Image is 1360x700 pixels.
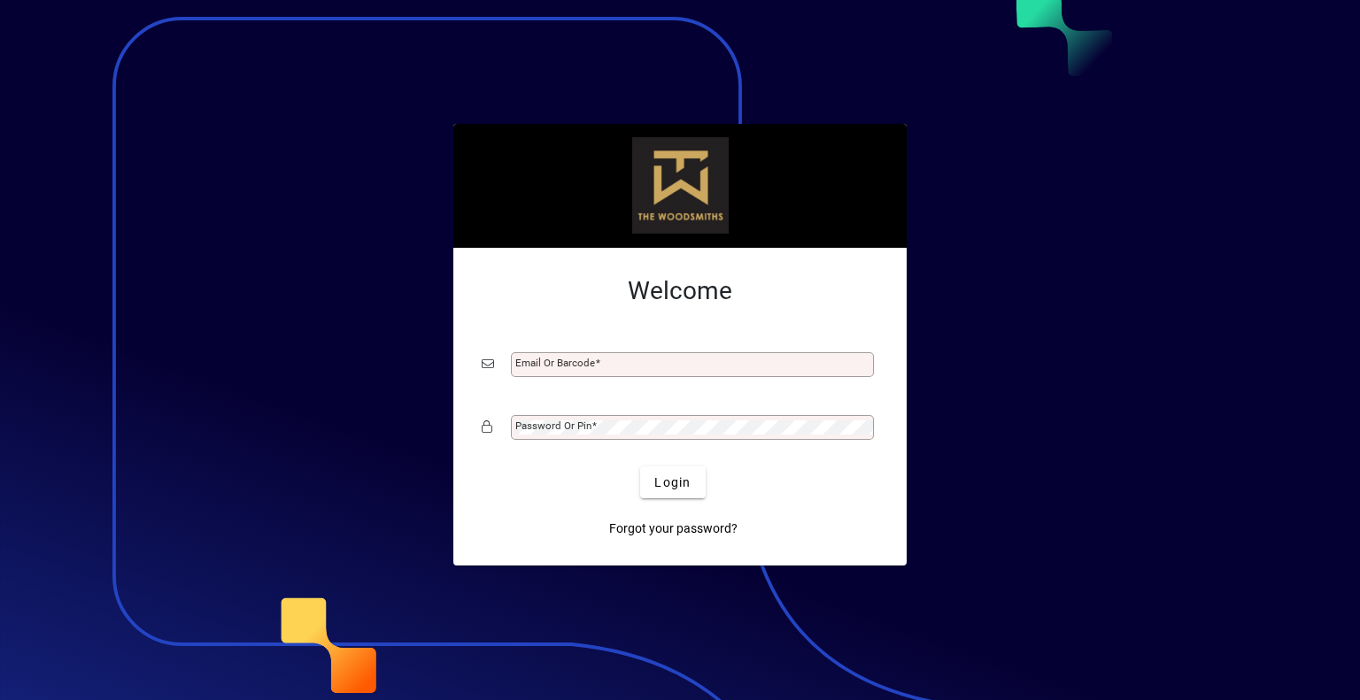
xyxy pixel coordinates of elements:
mat-label: Password or Pin [515,419,591,432]
span: Forgot your password? [609,519,738,538]
button: Login [640,466,705,498]
span: Login [654,473,691,492]
a: Forgot your password? [602,512,745,544]
h2: Welcome [482,276,878,306]
mat-label: Email or Barcode [515,357,595,369]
